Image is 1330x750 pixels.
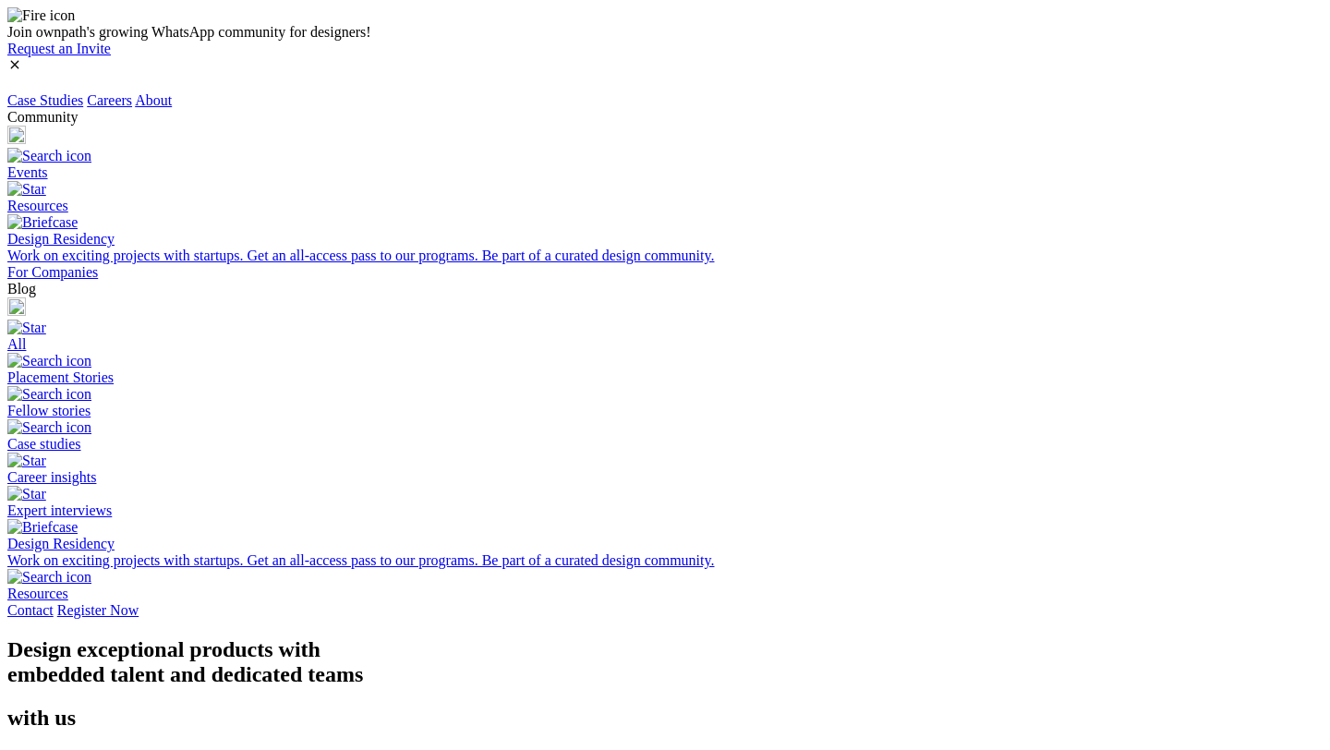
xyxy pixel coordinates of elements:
img: Fire icon [7,7,75,24]
nav: Blog [7,320,1323,602]
div: Design Residency [7,231,1323,248]
a: Register Now [57,602,139,618]
img: Search icon [7,419,91,436]
a: Search icon Case studies [7,419,1323,453]
div: Placement Stories [7,369,1323,386]
nav: Community [7,148,1323,264]
a: Star Expert interviews [7,486,1323,519]
a: About [135,92,172,108]
div: Work on exciting projects with startups. Get an all-access pass to our programs. Be part of a cur... [7,248,1323,264]
div: Resources [7,198,1323,214]
div: Case studies [7,436,1323,453]
div: Community [7,109,1323,148]
div: Work on exciting projects with startups. Get an all-access pass to our programs. Be part of a cur... [7,552,1323,569]
div: Expert interviews [7,502,1323,519]
a: Briefcase Design Residency Work on exciting projects with startups. Get an all-access pass to our... [7,214,1323,264]
img: Star [7,320,46,336]
div: All [7,336,1323,353]
a: For Companies [7,264,98,280]
div: Community [7,109,1323,126]
a: Search icon Events [7,148,1323,181]
a: Request an Invite [7,41,111,56]
img: Briefcase [7,519,78,536]
img: Star [7,453,46,469]
img: Search icon [7,353,91,369]
div: Join ownpath's growing WhatsApp community for designers! [7,24,1323,41]
img: Search icon [7,569,91,586]
img: Star [7,486,46,502]
a: Briefcase Design Residency Work on exciting projects with startups. Get an all-access pass to our... [7,519,1323,569]
a: Search icon Resources [7,569,1323,602]
a: Search icon Placement Stories [7,353,1323,386]
div: Resources [7,586,1323,602]
h1: Design exceptional products with embedded talent and dedicated teams [7,637,1323,687]
img: Briefcase [7,214,78,231]
img: Search icon [7,148,91,164]
div: Design Residency [7,536,1323,552]
div: Blog [7,281,1323,297]
a: Case Studies [7,92,83,108]
a: Star Resources [7,181,1323,214]
img: Star [7,181,46,198]
a: Star All [7,320,1323,353]
div: Blog [7,281,1323,320]
div: Career insights [7,469,1323,486]
a: Contact [7,602,54,618]
div: Events [7,164,1323,181]
a: Star Career insights [7,453,1323,486]
img: Search icon [7,386,91,403]
a: Careers [87,92,132,108]
div: Fellow stories [7,403,1323,419]
a: Search icon Fellow stories [7,386,1323,419]
h1: with us [7,706,1323,731]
